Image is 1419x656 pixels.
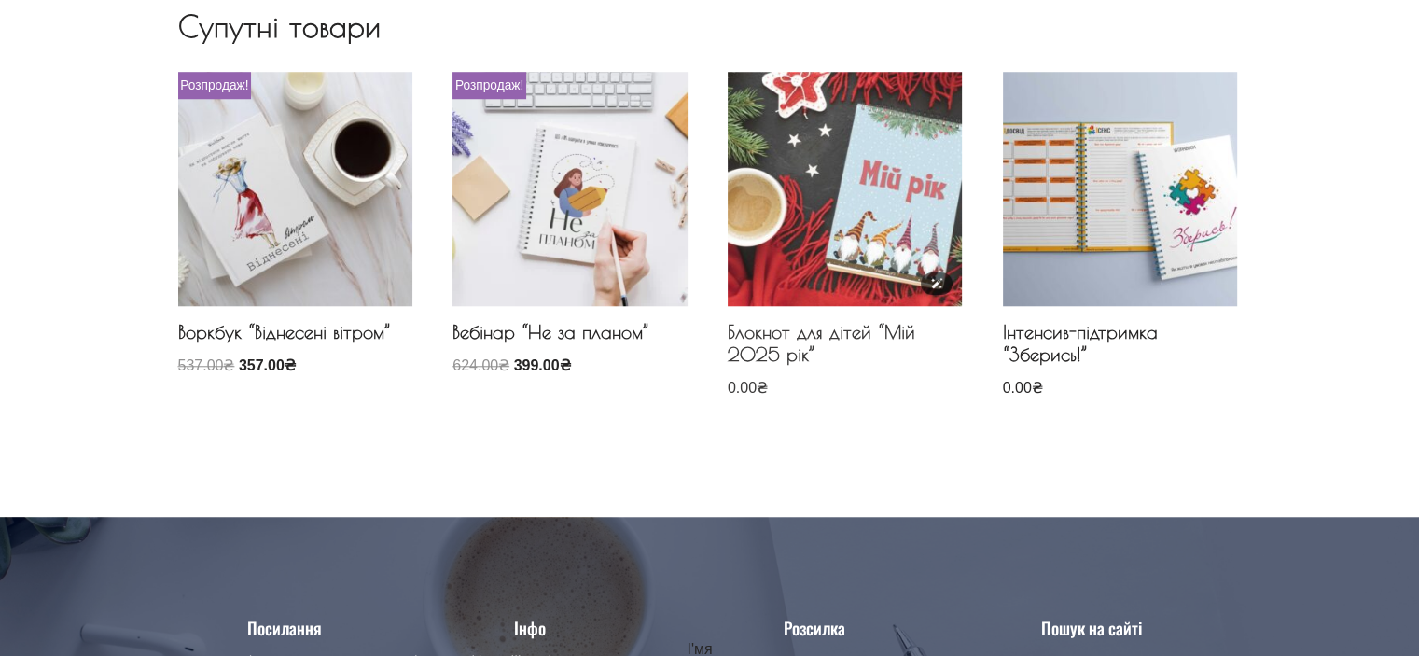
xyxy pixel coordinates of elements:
bdi: 537.00 [178,357,235,373]
img: Інтенсив-підтримка "Зберись!" [1003,72,1237,306]
img: Вебінар "Не за планом" [452,72,687,306]
span: ₴ [285,357,296,373]
a: Розпродаж! Вебінар "Не за планом"Вебінар “Не за планом” [452,72,687,379]
h2: Інтенсив-підтримка “Зберись!” [1003,321,1237,375]
a: Розпродаж! Воркбук "Віднесені вітром"Воркбук “Віднесені вітром” [178,72,412,379]
h4: Розсилка [687,620,941,636]
h2: Блокнот для дітей “Мій 2025 рік” [728,321,962,375]
span: Розпродаж! [178,72,252,99]
img: Блокнот для дітей "Мій 2025 рік" [728,72,962,306]
h4: Пошук на сайті [960,620,1222,636]
h2: Супутні товари [178,8,1242,44]
h4: Посилання [197,620,372,636]
span: Розпродаж! [452,72,526,99]
bdi: 399.00 [514,357,571,373]
span: ₴ [757,380,768,396]
a: Інтенсив-підтримка "Зберись!"Інтенсив-підтримка “Зберись!” 0.00₴ [1003,72,1237,401]
span: ₴ [223,357,234,373]
bdi: 624.00 [452,357,509,373]
span: ₴ [1032,380,1043,396]
h4: Інфо [390,620,668,636]
a: Блокнот для дітей "Мій 2025 рік"Блокнот для дітей “Мій 2025 рік” 0.00₴ [728,72,962,401]
bdi: 0.00 [1003,380,1043,396]
span: ₴ [560,357,571,373]
bdi: 0.00 [728,380,768,396]
h2: Воркбук “Віднесені вітром” [178,321,412,353]
bdi: 357.00 [239,357,296,373]
img: Воркбук "Віднесені вітром" [178,72,412,306]
span: ₴ [498,357,509,373]
h2: Вебінар “Не за планом” [452,321,687,353]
